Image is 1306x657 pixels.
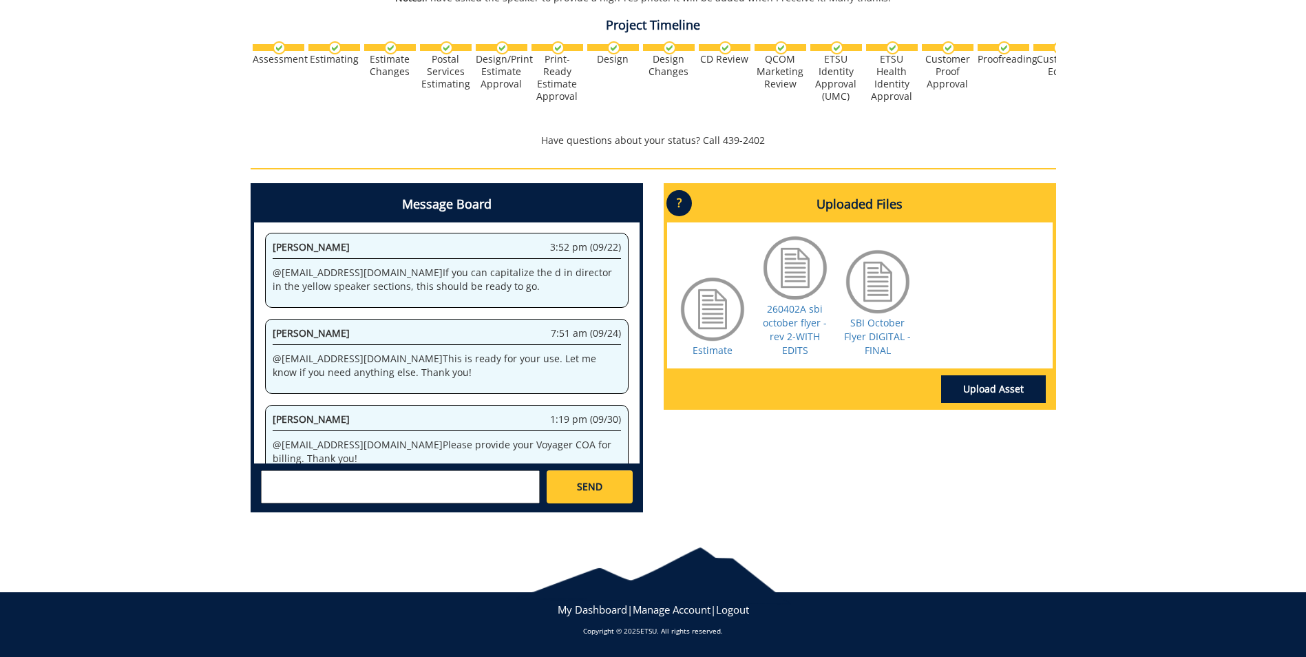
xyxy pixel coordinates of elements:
a: SEND [547,470,632,503]
a: SBI October Flyer DIGITAL - FINAL [844,316,911,357]
span: [PERSON_NAME] [273,413,350,426]
img: checkmark [440,41,453,54]
p: @ [EMAIL_ADDRESS][DOMAIN_NAME] Please provide your Voyager COA for billing. Thank you! [273,438,621,466]
div: Design Changes [643,53,695,78]
div: Postal Services Estimating [420,53,472,90]
img: checkmark [273,41,286,54]
a: Upload Asset [941,375,1046,403]
div: Proofreading [978,53,1029,65]
textarea: messageToSend [261,470,540,503]
a: My Dashboard [558,603,627,616]
img: checkmark [942,41,955,54]
p: ? [666,190,692,216]
img: checkmark [775,41,788,54]
img: checkmark [886,41,899,54]
div: Assessment [253,53,304,65]
div: Design/Print Estimate Approval [476,53,527,90]
div: Customer Proof Approval [922,53,973,90]
h4: Message Board [254,187,640,222]
a: Manage Account [633,603,710,616]
a: ETSU [640,626,657,636]
img: checkmark [551,41,565,54]
div: Design [587,53,639,65]
div: Customer Edits [1033,53,1085,78]
img: checkmark [607,41,620,54]
span: 3:52 pm (09/22) [550,240,621,254]
img: checkmark [1053,41,1066,54]
div: CD Review [699,53,750,65]
h4: Project Timeline [251,19,1056,32]
img: checkmark [328,41,341,54]
img: checkmark [663,41,676,54]
span: SEND [577,480,602,494]
div: Estimate Changes [364,53,416,78]
div: QCOM Marketing Review [755,53,806,90]
div: Print-Ready Estimate Approval [531,53,583,103]
p: @ [EMAIL_ADDRESS][DOMAIN_NAME] This is ready for your use. Let me know if you need anything else.... [273,352,621,379]
img: checkmark [496,41,509,54]
a: Estimate [693,344,733,357]
span: 1:19 pm (09/30) [550,413,621,426]
img: checkmark [719,41,732,54]
span: [PERSON_NAME] [273,326,350,340]
div: Estimating [308,53,360,65]
div: ETSU Identity Approval (UMC) [810,53,862,103]
span: [PERSON_NAME] [273,240,350,253]
p: @ [EMAIL_ADDRESS][DOMAIN_NAME] If you can capitalize the d in director in the yellow speaker sect... [273,266,621,293]
img: checkmark [998,41,1011,54]
span: 7:51 am (09/24) [551,326,621,340]
img: checkmark [384,41,397,54]
h4: Uploaded Files [667,187,1053,222]
img: checkmark [830,41,843,54]
a: Logout [716,603,749,616]
p: Have questions about your status? Call 439-2402 [251,134,1056,147]
a: 260402A sbi october flyer - rev 2-WITH EDITS [763,302,827,357]
div: ETSU Health Identity Approval [866,53,918,103]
